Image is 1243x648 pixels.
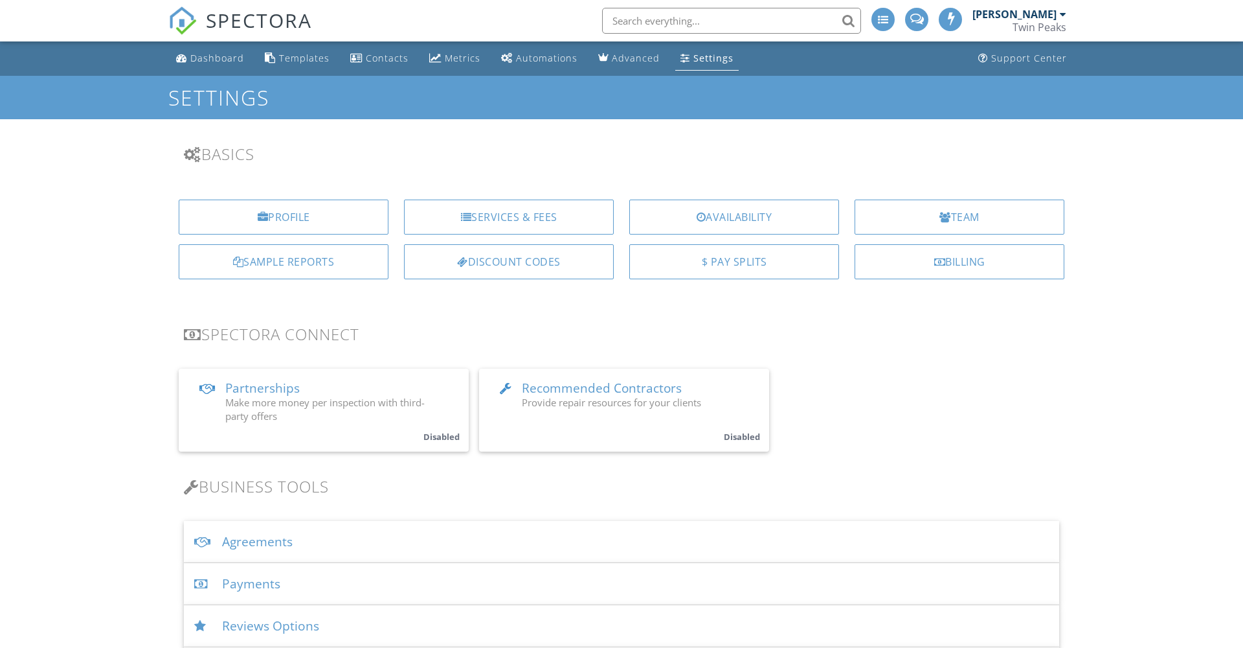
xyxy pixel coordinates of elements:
small: Disabled [423,431,460,443]
h3: Business Tools [184,478,1059,495]
img: The Best Home Inspection Software - Spectora [168,6,197,35]
h1: Settings [168,86,1075,109]
span: Partnerships [225,380,300,397]
div: Agreements [184,521,1059,563]
div: Reviews Options [184,605,1059,647]
div: Advanced [612,52,660,64]
a: Settings [675,47,739,71]
div: Templates [279,52,330,64]
a: Templates [260,47,335,71]
a: Sample Reports [179,244,388,279]
span: Provide repair resources for your clients [522,396,701,409]
span: Make more money per inspection with third-party offers [225,396,425,422]
div: Dashboard [190,52,244,64]
a: Billing [855,244,1064,279]
a: Availability [629,200,839,235]
span: Recommended Contractors [522,380,682,397]
a: Services & Fees [404,200,614,235]
span: SPECTORA [206,6,312,34]
div: Automations [516,52,577,64]
div: Support Center [991,52,1067,64]
a: Advanced [593,47,665,71]
input: Search everything... [602,8,861,34]
a: SPECTORA [168,17,312,45]
a: Team [855,200,1064,235]
a: Metrics [424,47,486,71]
a: Automations (Advanced) [496,47,583,71]
a: Recommended Contractors Provide repair resources for your clients Disabled [479,369,769,452]
h3: Spectora Connect [184,325,1059,343]
div: Twin Peaks [1013,21,1066,34]
div: Settings [693,52,733,64]
a: Discount Codes [404,244,614,279]
div: Payments [184,563,1059,605]
a: Partnerships Make more money per inspection with third-party offers Disabled [179,369,469,452]
a: $ Pay Splits [629,244,839,279]
div: Metrics [445,52,480,64]
div: Contacts [366,52,409,64]
a: Contacts [345,47,414,71]
div: [PERSON_NAME] [972,8,1057,21]
a: Support Center [973,47,1072,71]
h3: Basics [184,145,1059,163]
small: Disabled [724,431,760,443]
a: Profile [179,200,388,235]
a: Dashboard [171,47,249,71]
